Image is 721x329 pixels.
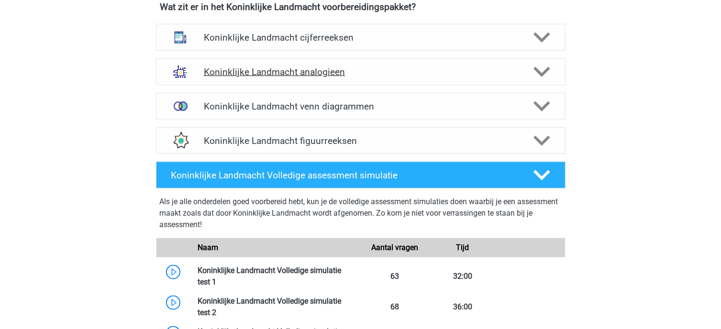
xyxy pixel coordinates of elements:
div: Als je alle onderdelen goed voorbereid hebt, kun je de volledige assessment simulaties doen waarb... [160,196,562,234]
a: cijferreeksen Koninklijke Landmacht cijferreeksen [152,24,569,51]
h4: Koninklijke Landmacht figuurreeksen [204,135,517,146]
h4: Koninklijke Landmacht venn diagrammen [204,101,517,112]
h4: Koninklijke Landmacht analogieen [204,66,517,77]
div: Koninklijke Landmacht Volledige simulatie test 2 [190,296,361,318]
div: Koninklijke Landmacht Volledige simulatie test 1 [190,265,361,288]
h4: Koninklijke Landmacht Volledige assessment simulatie [171,170,518,181]
div: Naam [190,242,361,253]
div: Aantal vragen [360,242,428,253]
img: analogieen [168,59,193,84]
h4: Wat zit er in het Koninklijke Landmacht voorbereidingspakket? [160,1,561,12]
a: analogieen Koninklijke Landmacht analogieen [152,58,569,85]
a: figuurreeksen Koninklijke Landmacht figuurreeksen [152,127,569,154]
img: figuurreeksen [168,128,193,153]
a: venn diagrammen Koninklijke Landmacht venn diagrammen [152,93,569,120]
img: venn diagrammen [168,94,193,119]
a: Koninklijke Landmacht Volledige assessment simulatie [152,162,569,188]
img: cijferreeksen [168,25,193,50]
h4: Koninklijke Landmacht cijferreeksen [204,32,517,43]
div: Tijd [429,242,497,253]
